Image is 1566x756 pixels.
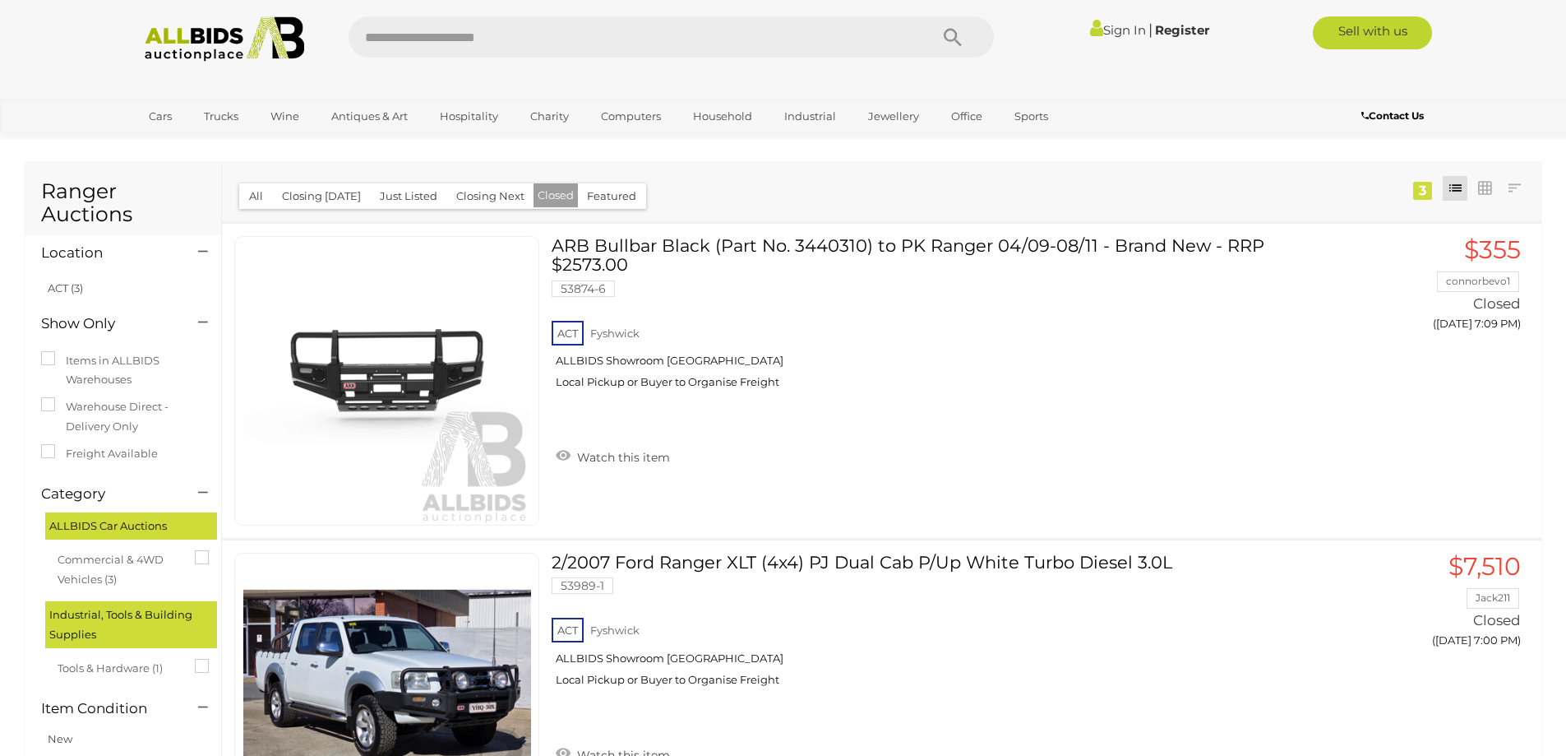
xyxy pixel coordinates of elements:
a: Watch this item [552,443,674,468]
img: Allbids.com.au [136,16,314,62]
button: Closing [DATE] [272,183,371,209]
div: ALLBIDS Car Auctions [45,513,217,540]
a: Household [682,103,763,130]
button: Closing Next [446,183,534,209]
button: Featured [577,183,646,209]
a: Antiques & Art [321,103,418,130]
a: Sports [1004,103,1059,130]
button: Just Listed [370,183,447,209]
img: 53874-6a.png [243,237,531,525]
a: Sell with us [1313,16,1432,49]
a: [GEOGRAPHIC_DATA] [138,130,276,157]
a: Register [1155,22,1209,38]
a: Office [940,103,993,130]
a: ARB Bullbar Black (Part No. 3440310) to PK Ranger 04/09-08/11 - Brand New - RRP $2573.00 53874-6 ... [564,236,1309,401]
h4: Show Only [41,316,173,332]
a: Trucks [193,103,249,130]
a: Charity [520,103,580,130]
span: $355 [1464,234,1521,265]
h4: Item Condition [41,701,173,717]
h4: Category [41,486,173,502]
span: Tools & Hardware (1) [58,655,181,678]
button: Search [912,16,994,58]
b: Contact Us [1361,109,1424,122]
div: Industrial, Tools & Building Supplies [45,601,217,648]
a: $7,510 Jack211 Closed ([DATE] 7:00 PM) [1334,553,1525,656]
a: Jewellery [857,103,930,130]
label: Items in ALLBIDS Warehouses [41,351,205,390]
a: ACT (3) [48,281,83,295]
div: 3 [1413,182,1432,200]
label: Freight Available [41,444,158,463]
a: Wine [260,103,310,130]
h1: Ranger Auctions [41,180,205,225]
a: $355 connorbevo1 Closed ([DATE] 7:09 PM) [1334,236,1525,339]
h4: Location [41,245,173,261]
a: Hospitality [429,103,509,130]
a: Contact Us [1361,107,1428,125]
label: Warehouse Direct - Delivery Only [41,397,205,436]
button: Closed [534,183,578,207]
a: Computers [590,103,672,130]
button: All [239,183,273,209]
span: | [1148,21,1153,39]
a: Industrial [774,103,847,130]
a: New [48,732,72,745]
span: Watch this item [573,450,670,465]
a: 2/2007 Ford Ranger XLT (4x4) PJ Dual Cab P/Up White Turbo Diesel 3.0L 53989-1 ACT Fyshwick ALLBID... [564,553,1309,699]
a: Sign In [1090,22,1146,38]
span: Commercial & 4WD Vehicles (3) [58,546,181,589]
span: $7,510 [1448,551,1521,582]
a: Cars [138,103,182,130]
